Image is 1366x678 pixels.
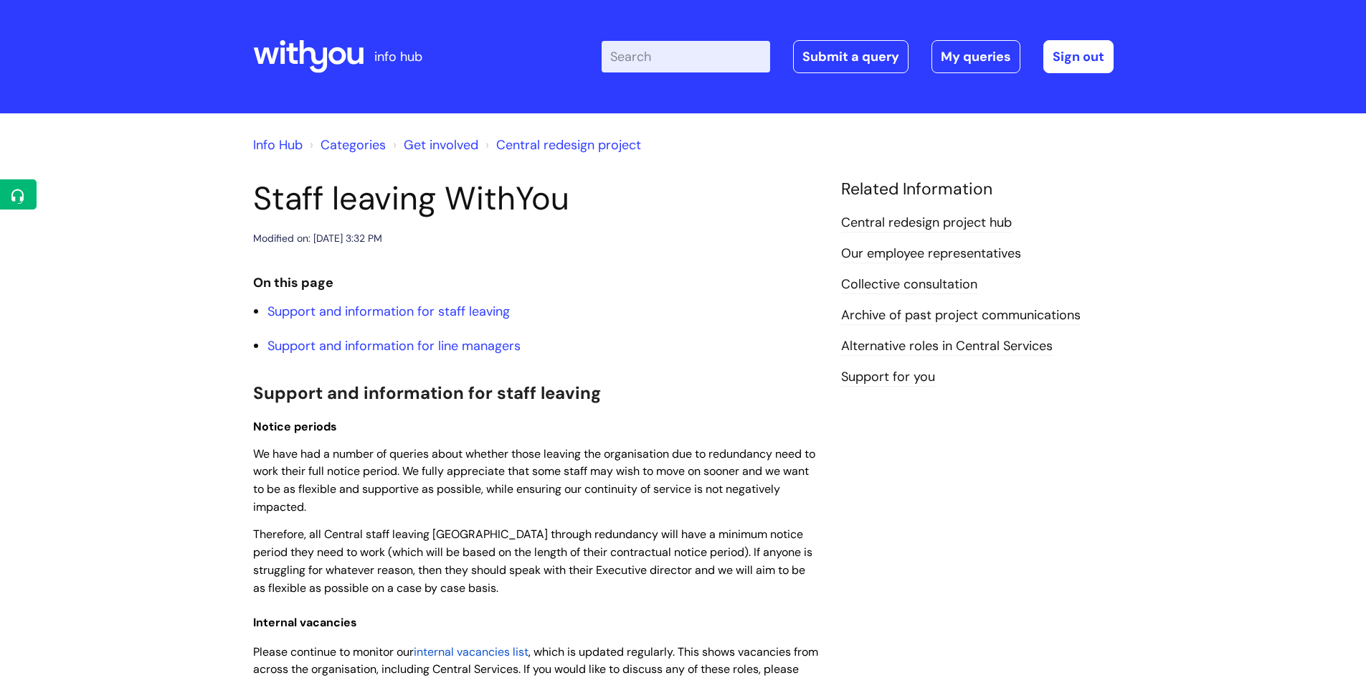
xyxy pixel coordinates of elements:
a: Central redesign project [496,136,641,154]
li: Central redesign project [482,133,641,156]
div: Modified on: [DATE] 3:32 PM [253,230,382,248]
div: | - [602,40,1114,73]
a: Get involved [404,136,478,154]
a: Support for you [841,368,935,387]
span: Internal vacancies [253,615,357,630]
a: Categories [321,136,386,154]
a: Central redesign project hub [841,214,1012,232]
input: Search [602,41,770,72]
span: We have had a number of queries about whether those leaving the organisation due to redundancy ne... [253,446,815,514]
a: Info Hub [253,136,303,154]
a: Support and information for staff leaving [267,303,510,320]
li: Solution home [306,133,386,156]
a: Archive of past project communications [841,306,1081,325]
a: Support and information for line managers [267,337,521,354]
h4: Related Information [841,179,1114,199]
span: Please continue to monitor our [253,644,414,659]
p: info hub [374,45,422,68]
span: Support and information for staff leaving [253,382,601,404]
a: Our employee representatives [841,245,1021,263]
strong: On this page [253,274,333,291]
a: Submit a query [793,40,909,73]
span: Therefore, all Central staff leaving [GEOGRAPHIC_DATA] through redundancy will have a minimum not... [253,527,812,595]
a: Alternative roles in Central Services [841,337,1053,356]
h1: Staff leaving WithYou [253,179,820,218]
a: Collective consultation [841,276,977,294]
span: Notice periods [253,419,337,434]
a: My queries [931,40,1020,73]
a: Sign out [1043,40,1114,73]
a: internal vacancies list [414,644,528,659]
li: Get involved [389,133,478,156]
